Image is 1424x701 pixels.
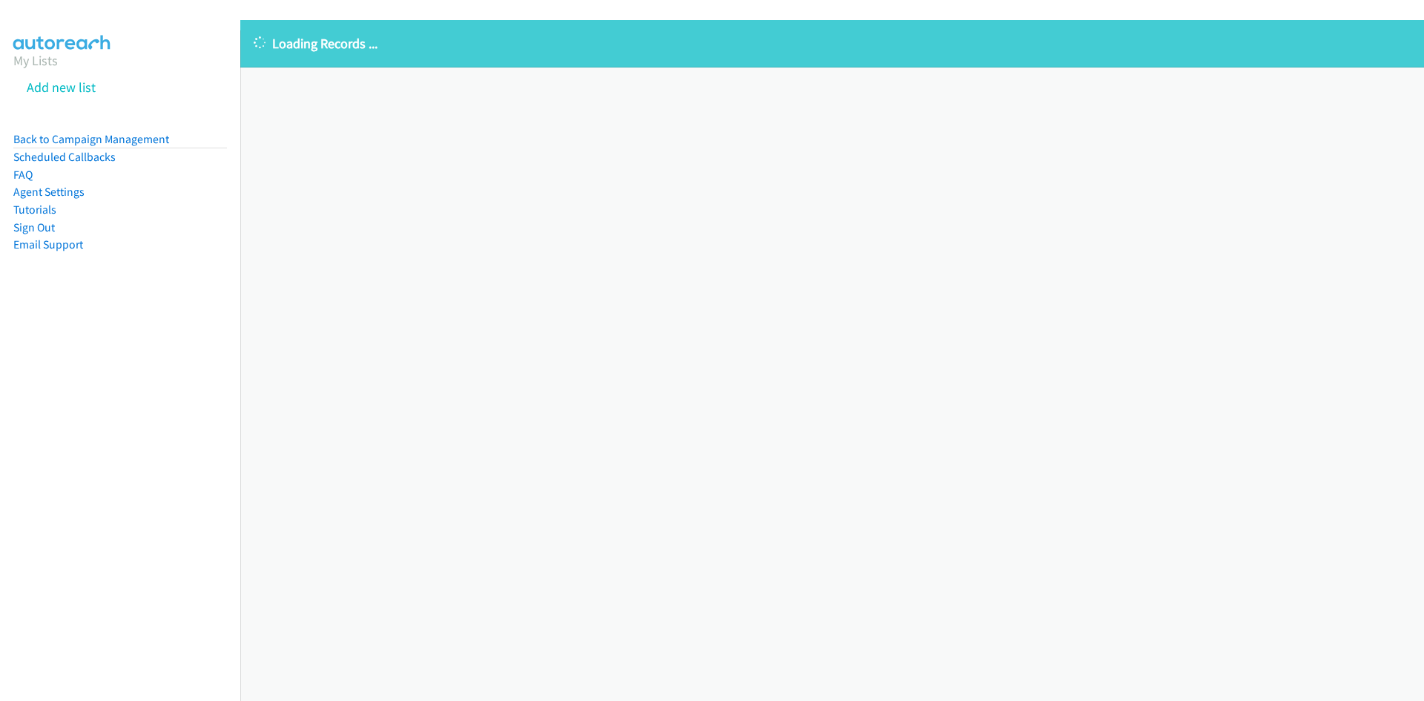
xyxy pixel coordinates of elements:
a: My Lists [13,52,58,69]
a: Back to Campaign Management [13,132,169,146]
a: FAQ [13,168,33,182]
iframe: Checklist [1299,636,1413,690]
p: Loading Records ... [254,33,1411,53]
a: Add new list [27,79,96,96]
a: Scheduled Callbacks [13,150,116,164]
a: Tutorials [13,203,56,217]
a: Agent Settings [13,185,85,199]
a: Sign Out [13,220,55,234]
a: Email Support [13,237,83,251]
